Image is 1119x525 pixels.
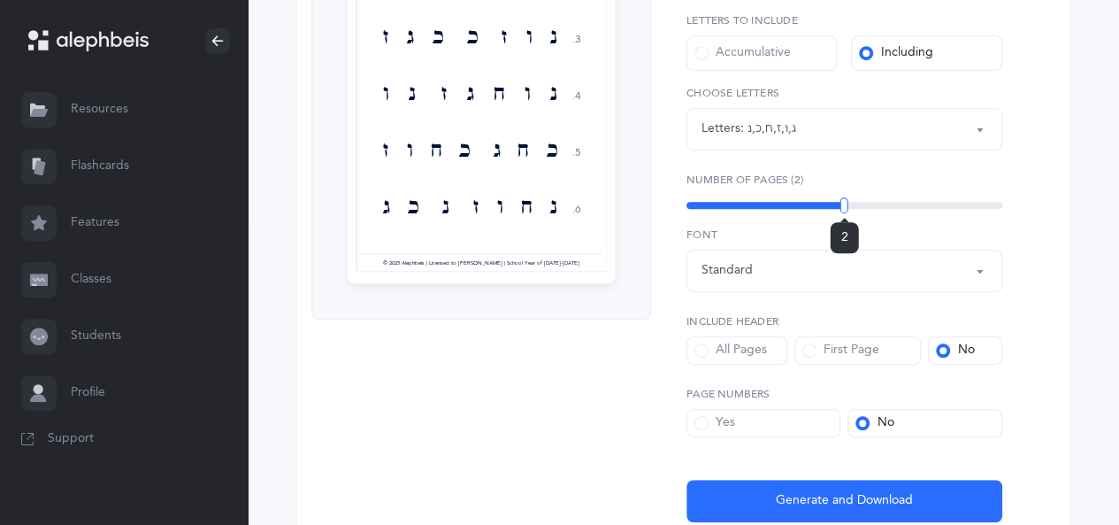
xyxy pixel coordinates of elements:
button: ג, ו, ז, ח, כ, נ [686,108,1002,151]
button: Generate and Download [686,480,1002,522]
label: Include Header [686,313,1002,329]
div: ג , ו , ז , ח , כ , נ [747,120,796,138]
div: Letters: [701,120,747,138]
span: Generate and Download [776,491,913,510]
label: Letters to include [686,12,1002,28]
div: First Page [802,342,879,359]
label: Choose letters [686,85,1002,101]
div: Accumulative [694,44,791,62]
label: Font [686,227,1002,243]
span: 2 [840,230,847,244]
div: No [936,342,974,359]
div: Yes [694,414,735,432]
div: Including [859,44,932,62]
label: Page Numbers [686,386,1002,402]
span: Support [48,430,94,448]
label: Number of Pages (2) [686,172,1002,188]
div: No [855,414,893,432]
button: Standard [686,250,1002,292]
div: Standard [701,261,753,280]
div: All Pages [694,342,767,359]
